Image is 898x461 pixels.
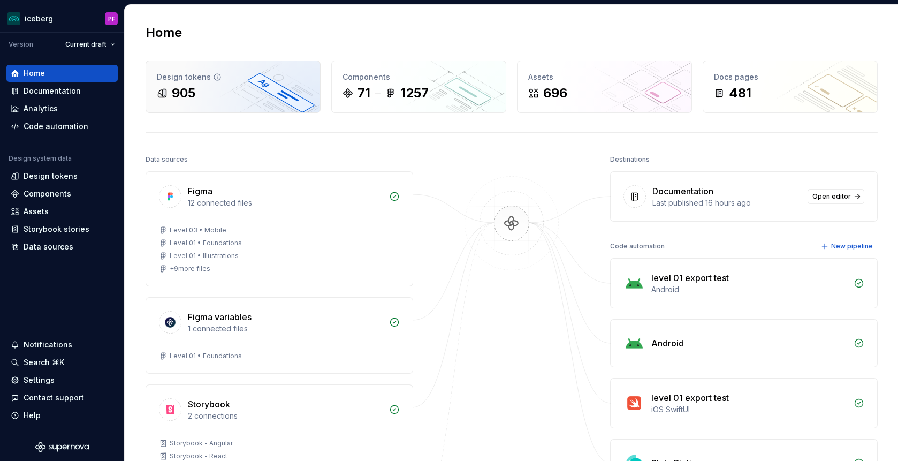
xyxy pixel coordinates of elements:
[188,323,383,334] div: 1 connected files
[24,171,78,182] div: Design tokens
[400,85,429,102] div: 1257
[9,154,72,163] div: Design system data
[188,198,383,208] div: 12 connected files
[108,14,115,23] div: PF
[9,40,33,49] div: Version
[343,72,495,82] div: Components
[146,24,182,41] h2: Home
[24,121,88,132] div: Code automation
[188,411,383,421] div: 2 connections
[808,189,864,204] a: Open editor
[517,61,692,113] a: Assets696
[25,13,53,24] div: iceberg
[24,410,41,421] div: Help
[6,168,118,185] a: Design tokens
[651,271,729,284] div: level 01 export test
[528,72,681,82] div: Assets
[170,264,210,273] div: + 9 more files
[543,85,567,102] div: 696
[146,171,413,286] a: Figma12 connected filesLevel 03 • MobileLevel 01 • FoundationsLevel 01 • Illustrations+9more files
[6,238,118,255] a: Data sources
[24,224,89,235] div: Storybook stories
[60,37,120,52] button: Current draft
[188,398,230,411] div: Storybook
[6,203,118,220] a: Assets
[331,61,506,113] a: Components711257
[6,221,118,238] a: Storybook stories
[146,61,321,113] a: Design tokens905
[651,391,729,404] div: level 01 export test
[170,239,242,247] div: Level 01 • Foundations
[2,7,122,30] button: icebergPF
[65,40,106,49] span: Current draft
[7,12,20,25] img: 418c6d47-6da6-4103-8b13-b5999f8989a1.png
[357,85,370,102] div: 71
[6,82,118,100] a: Documentation
[714,72,866,82] div: Docs pages
[6,336,118,353] button: Notifications
[172,85,195,102] div: 905
[146,152,188,167] div: Data sources
[6,100,118,117] a: Analytics
[812,192,851,201] span: Open editor
[170,226,226,235] div: Level 03 • Mobile
[6,65,118,82] a: Home
[24,339,72,350] div: Notifications
[170,352,242,360] div: Level 01 • Foundations
[6,354,118,371] button: Search ⌘K
[24,375,55,386] div: Settings
[170,439,233,448] div: Storybook - Angular
[157,72,309,82] div: Design tokens
[651,337,684,350] div: Android
[703,61,878,113] a: Docs pages481
[652,185,713,198] div: Documentation
[188,185,212,198] div: Figma
[729,85,751,102] div: 481
[652,198,801,208] div: Last published 16 hours ago
[24,86,81,96] div: Documentation
[188,311,252,323] div: Figma variables
[818,239,878,254] button: New pipeline
[24,392,84,403] div: Contact support
[24,103,58,114] div: Analytics
[146,297,413,374] a: Figma variables1 connected filesLevel 01 • Foundations
[35,442,89,452] svg: Supernova Logo
[610,239,665,254] div: Code automation
[831,242,873,251] span: New pipeline
[170,452,227,460] div: Storybook - React
[24,357,64,368] div: Search ⌘K
[6,185,118,202] a: Components
[6,118,118,135] a: Code automation
[651,284,847,295] div: Android
[6,372,118,389] a: Settings
[6,389,118,406] button: Contact support
[24,241,73,252] div: Data sources
[170,252,239,260] div: Level 01 • Illustrations
[24,206,49,217] div: Assets
[6,407,118,424] button: Help
[610,152,650,167] div: Destinations
[24,188,71,199] div: Components
[651,404,847,415] div: iOS SwiftUI
[24,68,45,79] div: Home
